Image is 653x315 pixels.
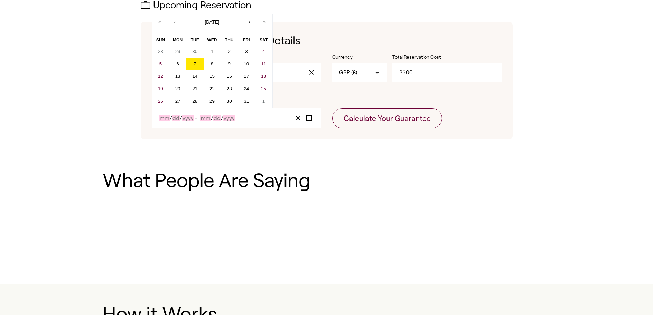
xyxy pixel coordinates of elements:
button: October 17, 2025 [238,70,255,83]
abbr: October 26, 2025 [158,99,163,104]
button: October 26, 2025 [152,95,169,108]
h1: Enter Your Reservation Details [152,33,502,48]
abbr: Saturday [260,38,268,43]
button: ‹ [167,14,183,29]
abbr: Thursday [225,38,234,43]
span: GBP (£) [339,69,357,76]
button: Calculate Your Guarantee [332,108,442,128]
button: October 20, 2025 [169,83,186,95]
abbr: October 8, 2025 [211,61,213,66]
button: October 8, 2025 [204,58,221,70]
abbr: October 29, 2025 [209,99,215,104]
span: / [180,115,182,121]
button: October 22, 2025 [204,83,221,95]
abbr: October 16, 2025 [227,74,232,79]
iframe: Customer reviews powered by Trustpilot [103,211,551,259]
abbr: Friday [243,38,250,43]
input: Day [172,115,180,121]
abbr: Sunday [156,38,165,43]
button: October 31, 2025 [238,95,255,108]
abbr: September 28, 2025 [158,49,163,54]
span: [DATE] [205,19,220,25]
abbr: October 24, 2025 [244,86,249,91]
abbr: October 27, 2025 [175,99,180,104]
abbr: October 10, 2025 [244,61,249,66]
button: October 21, 2025 [186,83,204,95]
button: Toggle calendar [304,113,314,123]
button: October 6, 2025 [169,58,186,70]
button: November 1, 2025 [255,95,272,108]
button: Clear value [293,113,304,123]
abbr: October 17, 2025 [244,74,249,79]
abbr: October 6, 2025 [176,61,179,66]
label: Currency [332,54,387,61]
abbr: September 30, 2025 [192,49,197,54]
button: October 5, 2025 [152,58,169,70]
abbr: October 12, 2025 [158,74,163,79]
abbr: October 21, 2025 [192,86,197,91]
abbr: October 1, 2025 [211,49,213,54]
button: clear value [307,63,321,82]
button: October 10, 2025 [238,58,255,70]
button: October 9, 2025 [221,58,238,70]
abbr: October 4, 2025 [262,49,265,54]
abbr: Monday [173,38,183,43]
button: October 18, 2025 [255,70,272,83]
button: October 23, 2025 [221,83,238,95]
button: « [152,14,167,29]
button: October 28, 2025 [186,95,204,108]
abbr: October 20, 2025 [175,86,180,91]
abbr: October 28, 2025 [192,99,197,104]
abbr: October 18, 2025 [261,74,266,79]
input: Year [223,115,235,121]
label: Total Reservation Cost [392,54,461,61]
abbr: October 3, 2025 [245,49,248,54]
button: » [257,14,272,29]
abbr: October 14, 2025 [192,74,197,79]
input: Year [182,115,194,121]
button: September 30, 2025 [186,45,204,58]
button: › [242,14,257,29]
input: Day [213,115,221,121]
button: October 14, 2025 [186,70,204,83]
button: [DATE] [183,14,242,29]
abbr: September 29, 2025 [175,49,180,54]
abbr: October 15, 2025 [209,74,215,79]
button: October 4, 2025 [255,45,272,58]
abbr: October 19, 2025 [158,86,163,91]
h1: What People Are Saying [103,170,551,191]
button: October 27, 2025 [169,95,186,108]
button: October 24, 2025 [238,83,255,95]
abbr: October 25, 2025 [261,86,266,91]
abbr: October 13, 2025 [175,74,180,79]
button: October 29, 2025 [204,95,221,108]
button: October 30, 2025 [221,95,238,108]
input: Month [159,115,170,121]
button: October 12, 2025 [152,70,169,83]
abbr: Tuesday [191,38,199,43]
button: October 7, 2025 [186,58,204,70]
button: October 11, 2025 [255,58,272,70]
button: October 13, 2025 [169,70,186,83]
abbr: October 23, 2025 [227,86,232,91]
abbr: October 11, 2025 [261,61,266,66]
button: October 2, 2025 [221,45,238,58]
span: – [195,115,200,121]
button: October 19, 2025 [152,83,169,95]
abbr: November 1, 2025 [262,99,265,104]
abbr: October 7, 2025 [194,61,196,66]
abbr: October 31, 2025 [244,99,249,104]
input: Total Reservation Cost [392,63,502,82]
abbr: Wednesday [207,38,217,43]
input: Month [200,115,211,121]
abbr: October 2, 2025 [228,49,230,54]
button: October 25, 2025 [255,83,272,95]
button: October 16, 2025 [221,70,238,83]
button: September 28, 2025 [152,45,169,58]
span: / [221,115,223,121]
button: October 15, 2025 [204,70,221,83]
span: / [211,115,213,121]
button: September 29, 2025 [169,45,186,58]
abbr: October 5, 2025 [159,61,162,66]
span: / [170,115,172,121]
